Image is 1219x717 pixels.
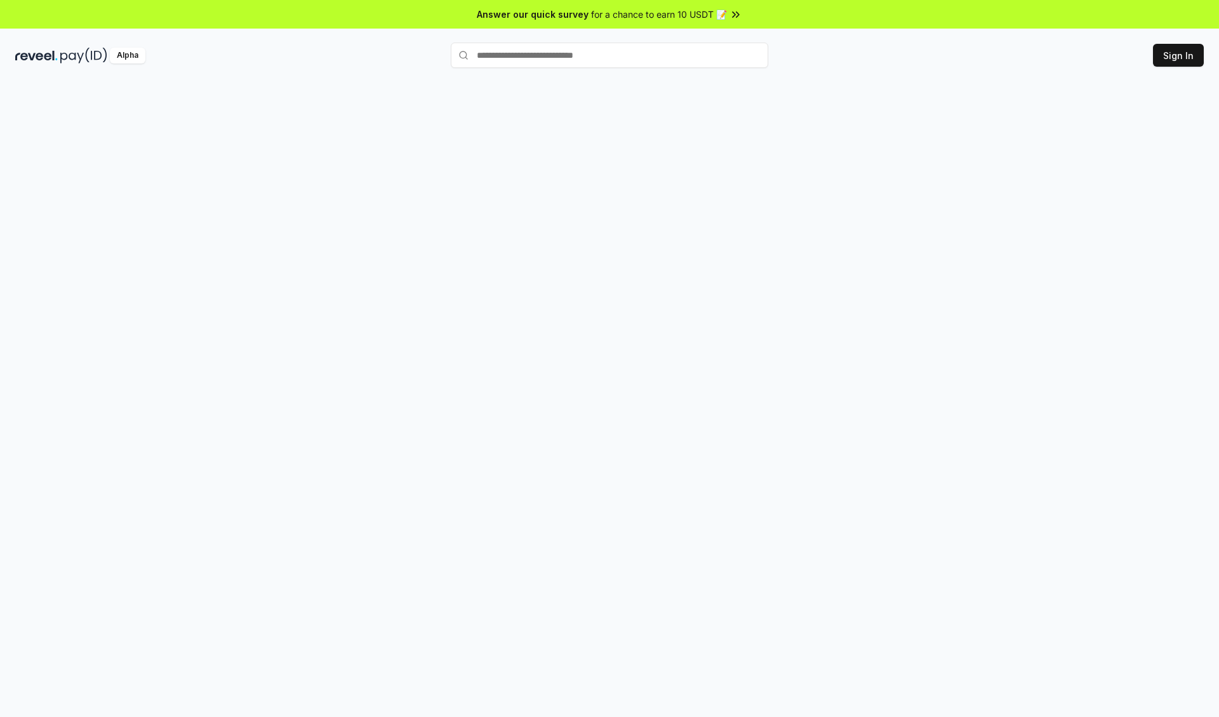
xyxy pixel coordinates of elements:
span: Answer our quick survey [477,8,589,21]
span: for a chance to earn 10 USDT 📝 [591,8,727,21]
img: pay_id [60,48,107,64]
div: Alpha [110,48,145,64]
img: reveel_dark [15,48,58,64]
button: Sign In [1153,44,1204,67]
